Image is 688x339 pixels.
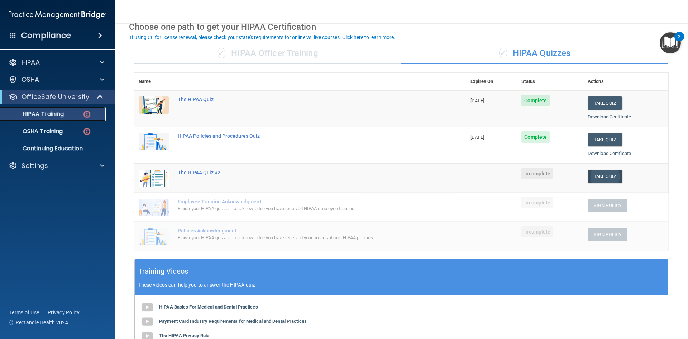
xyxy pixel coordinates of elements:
[130,35,395,40] div: If using CE for license renewal, please check your state's requirements for online vs. live cours...
[178,96,430,102] div: The HIPAA Quiz
[129,17,674,37] div: Choose one path to get your HIPAA Certification
[21,30,71,41] h4: Compliance
[588,114,631,119] a: Download Certificate
[5,145,102,152] p: Continuing Education
[159,333,209,338] b: The HIPAA Privacy Rule
[466,73,517,90] th: Expires On
[517,73,583,90] th: Status
[21,161,48,170] p: Settings
[660,32,681,53] button: Open Resource Center, 2 new notifications
[178,133,430,139] div: HIPAA Policies and Procedures Quiz
[521,226,553,237] span: Incomplete
[521,131,550,143] span: Complete
[159,319,307,324] b: Payment Card Industry Requirements for Medical and Dental Practices
[588,228,627,241] button: Sign Policy
[134,73,173,90] th: Name
[82,127,91,136] img: danger-circle.6113f641.png
[9,58,104,67] a: HIPAA
[21,93,89,101] p: OfficeSafe University
[140,315,154,329] img: gray_youtube_icon.38fcd6cc.png
[521,168,553,179] span: Incomplete
[138,282,664,288] p: These videos can help you to answer the HIPAA quiz
[583,73,668,90] th: Actions
[9,93,104,101] a: OfficeSafe University
[588,96,622,110] button: Take Quiz
[138,265,188,278] h5: Training Videos
[5,128,63,135] p: OSHA Training
[21,75,39,84] p: OSHA
[588,170,622,183] button: Take Quiz
[134,43,401,64] div: HIPAA Officer Training
[588,133,622,146] button: Take Quiz
[9,319,68,326] span: Ⓒ Rectangle Health 2024
[159,304,258,310] b: HIPAA Basics For Medical and Dental Practices
[178,199,430,204] div: Employee Training Acknowledgment
[178,204,430,213] div: Finish your HIPAA quizzes to acknowledge you have received HIPAA employee training.
[129,34,396,41] button: If using CE for license renewal, please check your state's requirements for online vs. live cours...
[521,197,553,208] span: Incomplete
[499,48,507,58] span: ✓
[9,161,104,170] a: Settings
[178,170,430,175] div: The HIPAA Quiz #2
[401,43,668,64] div: HIPAA Quizzes
[588,199,627,212] button: Sign Policy
[178,228,430,234] div: Policies Acknowledgment
[9,75,104,84] a: OSHA
[9,309,39,316] a: Terms of Use
[218,48,225,58] span: ✓
[678,37,680,46] div: 2
[470,98,484,103] span: [DATE]
[588,151,631,156] a: Download Certificate
[564,288,679,317] iframe: Drift Widget Chat Controller
[521,95,550,106] span: Complete
[5,110,64,118] p: HIPAA Training
[140,300,154,315] img: gray_youtube_icon.38fcd6cc.png
[82,110,91,119] img: danger-circle.6113f641.png
[470,135,484,140] span: [DATE]
[48,309,80,316] a: Privacy Policy
[21,58,40,67] p: HIPAA
[178,234,430,242] div: Finish your HIPAA quizzes to acknowledge you have received your organization’s HIPAA policies.
[9,8,106,22] img: PMB logo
